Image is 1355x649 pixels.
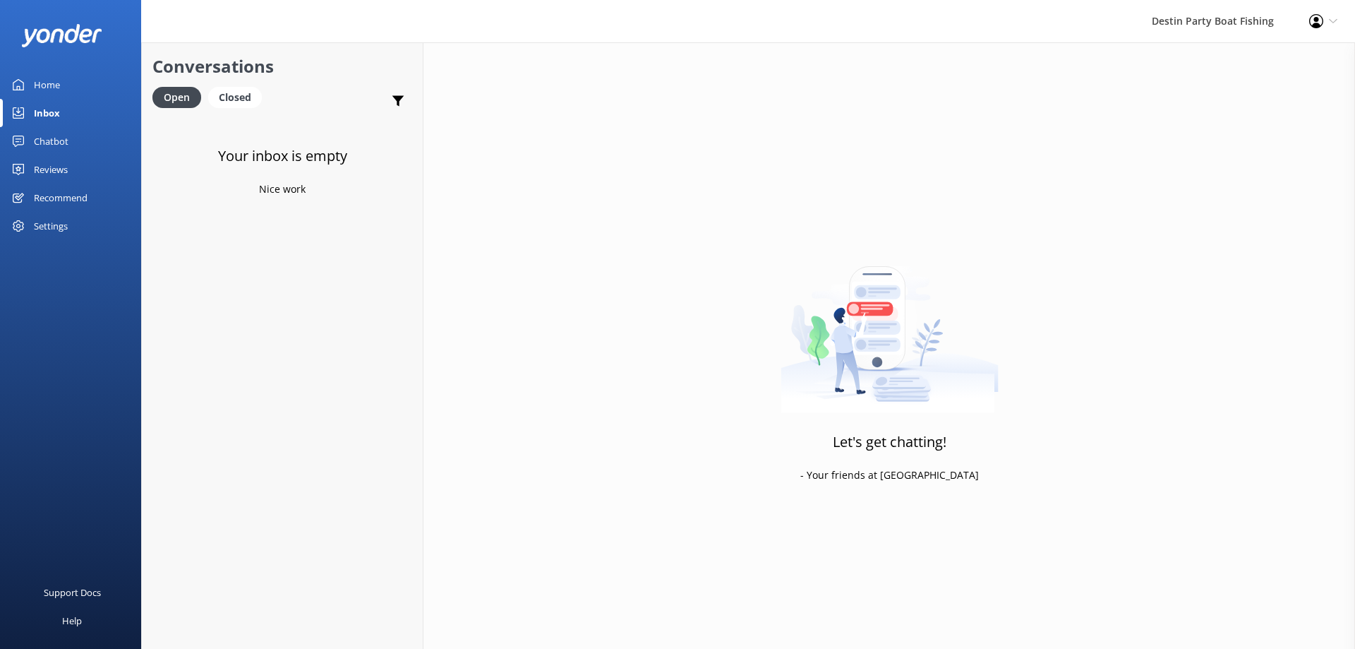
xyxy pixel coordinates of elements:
[152,53,412,80] h2: Conversations
[259,181,306,197] p: Nice work
[34,99,60,127] div: Inbox
[152,87,201,108] div: Open
[208,89,269,105] a: Closed
[34,184,88,212] div: Recommend
[62,607,82,635] div: Help
[34,212,68,240] div: Settings
[208,87,262,108] div: Closed
[44,578,101,607] div: Support Docs
[152,89,208,105] a: Open
[34,127,68,155] div: Chatbot
[218,145,347,167] h3: Your inbox is empty
[833,431,946,453] h3: Let's get chatting!
[800,468,979,483] p: - Your friends at [GEOGRAPHIC_DATA]
[21,24,102,47] img: yonder-white-logo.png
[781,237,999,413] img: artwork of a man stealing a conversation from at giant smartphone
[34,155,68,184] div: Reviews
[34,71,60,99] div: Home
